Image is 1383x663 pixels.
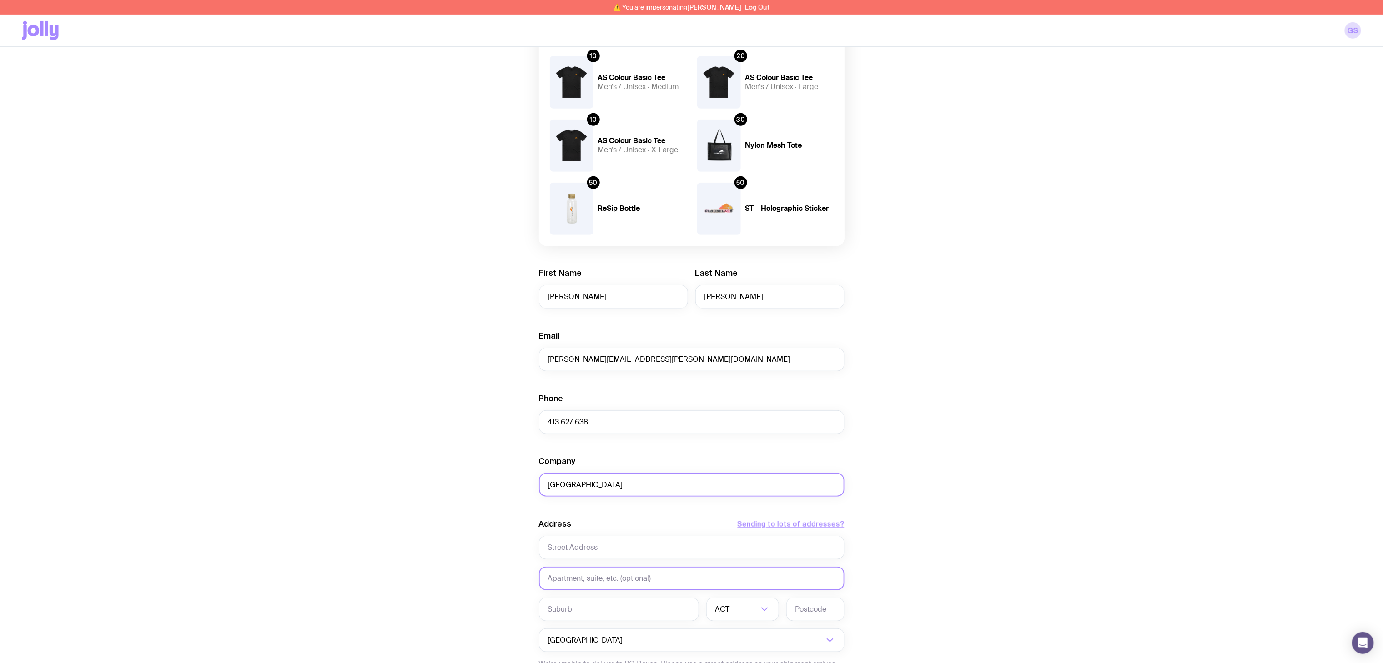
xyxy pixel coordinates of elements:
span: [GEOGRAPHIC_DATA] [548,628,625,652]
input: Last Name [695,285,845,309]
div: Open Intercom Messenger [1352,632,1374,654]
label: First Name [539,268,582,279]
div: 10 [587,113,600,126]
h5: Men’s / Unisex · Medium [598,82,686,91]
input: Suburb [539,598,699,621]
label: Email [539,330,560,341]
label: Phone [539,393,563,404]
button: Sending to lots of addresses? [738,518,845,529]
input: Apartment, suite, etc. (optional) [539,567,845,590]
h5: Men’s / Unisex · Large [745,82,834,91]
h4: AS Colour Basic Tee [745,73,834,82]
input: employee@company.com [539,348,845,371]
h5: Men’s / Unisex · X-Large [598,145,686,155]
input: 0400 123 456 [539,410,845,434]
a: GS [1345,22,1361,39]
div: 10 [587,50,600,62]
label: Company [539,456,576,467]
input: First Name [539,285,688,309]
h4: AS Colour Basic Tee [598,73,686,82]
input: Search for option [625,628,824,652]
button: Log Out [745,4,770,11]
div: 20 [734,50,747,62]
span: ⚠️ You are impersonating [613,4,741,11]
span: ACT [715,598,732,621]
span: [PERSON_NAME] [687,4,741,11]
input: Street Address [539,536,845,559]
div: Search for option [706,598,779,621]
div: 30 [734,113,747,126]
input: Company Name (optional) [539,473,845,497]
div: 50 [734,176,747,189]
h4: ReSip Bottle [598,204,686,213]
h4: ST - Holographic Sticker [745,204,834,213]
label: Address [539,518,572,529]
div: 50 [587,176,600,189]
div: Search for option [539,628,845,652]
input: Search for option [732,598,758,621]
label: Last Name [695,268,738,279]
input: Postcode [786,598,845,621]
h4: AS Colour Basic Tee [598,136,686,145]
h4: Nylon Mesh Tote [745,141,834,150]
